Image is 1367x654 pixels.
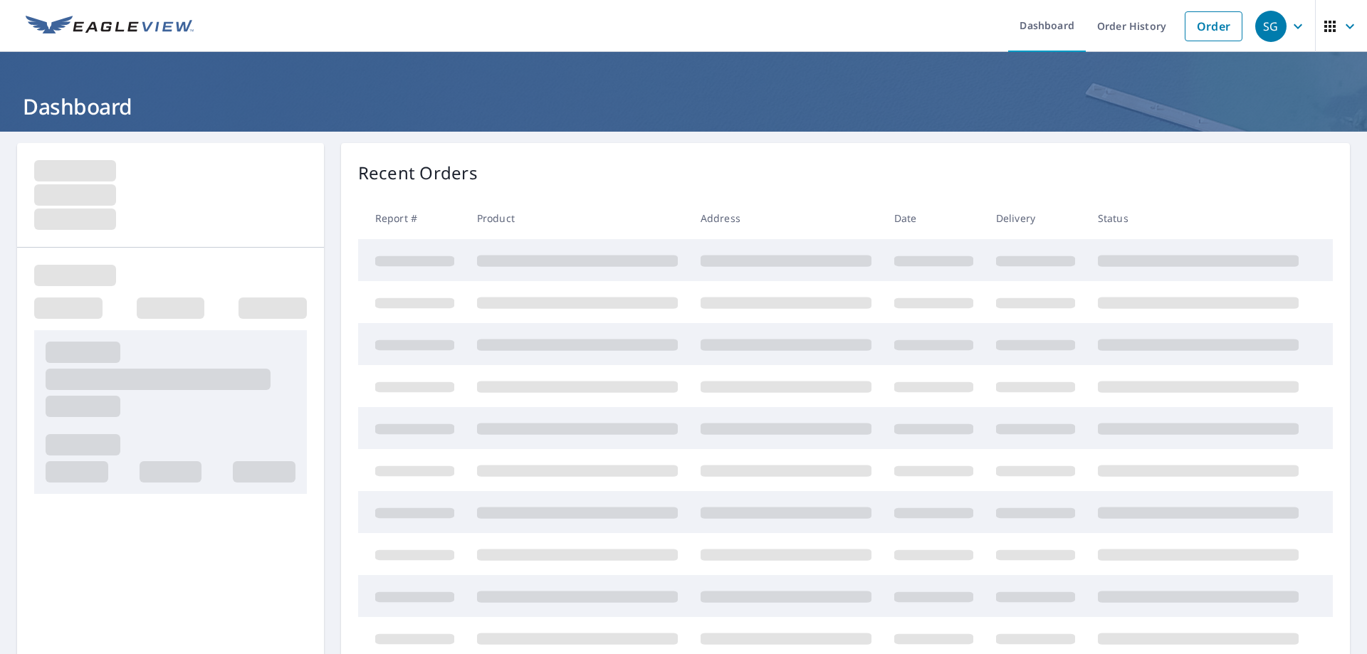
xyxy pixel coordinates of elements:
a: Order [1185,11,1242,41]
img: EV Logo [26,16,194,37]
h1: Dashboard [17,92,1350,121]
th: Date [883,197,985,239]
th: Status [1086,197,1310,239]
th: Product [466,197,689,239]
div: SG [1255,11,1287,42]
th: Delivery [985,197,1086,239]
th: Address [689,197,883,239]
th: Report # [358,197,466,239]
p: Recent Orders [358,160,478,186]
